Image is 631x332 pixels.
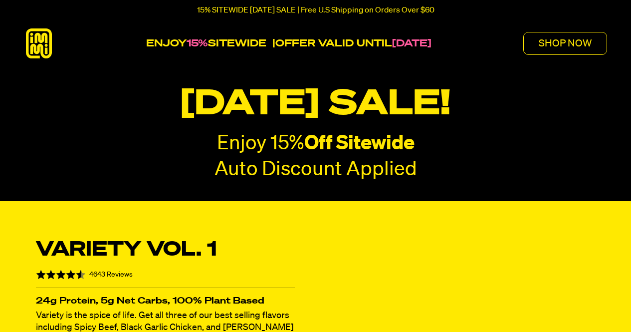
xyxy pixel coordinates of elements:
[392,38,431,48] strong: [DATE]
[187,38,208,48] span: 15%
[89,271,133,278] span: 4643 Reviews
[24,28,54,58] img: immi-logo.svg
[275,38,392,48] strong: OFFER VALID UNTIL
[197,6,434,15] p: 15% SITEWIDE [DATE] SALE | Free U.S Shipping on Orders Over $60
[36,238,217,262] p: Variety Vol. 1
[523,32,607,55] button: SHOP NOW
[36,298,295,305] p: 24g Protein, 5g Net Carbs, 100% Plant Based
[126,86,505,123] p: [DATE] SALE!
[214,159,417,180] p: Auto Discount Applied
[217,133,415,154] p: Enjoy 15%
[146,37,431,49] p: ENJOY SITEWIDE |
[539,38,592,48] p: SHOP NOW
[304,134,415,154] strong: Off Sitewide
